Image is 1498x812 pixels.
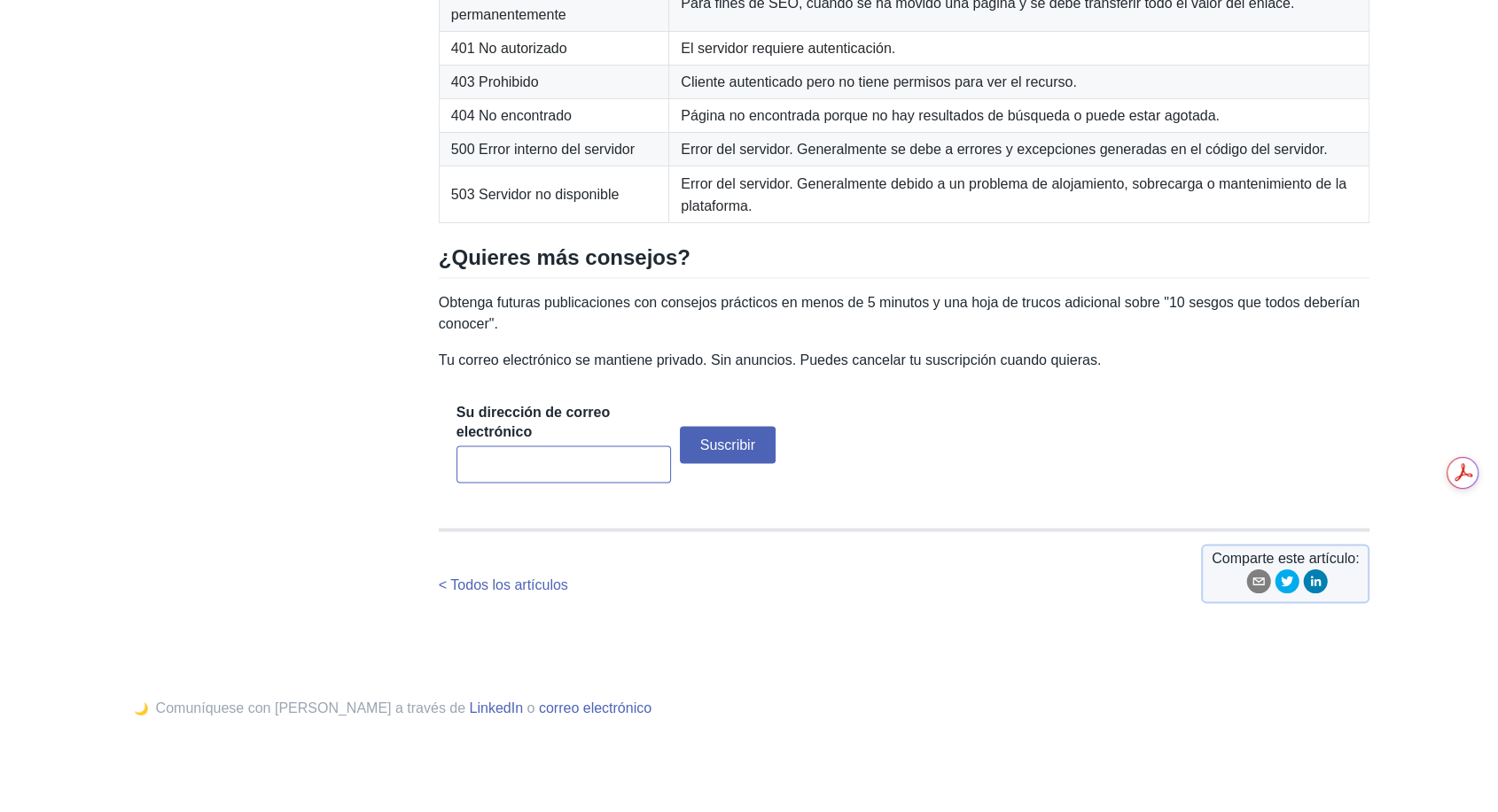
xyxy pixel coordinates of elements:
font: ¿Quieres más consejos? [439,245,690,269]
font: Error del servidor. Generalmente se debe a errores y excepciones generadas en el código del servi... [681,142,1327,157]
font: Comuníquese con [PERSON_NAME] a través de [156,700,466,715]
font: Suscribir [700,437,755,452]
font: 500 Error interno del servidor [451,142,635,157]
a: correo electrónico [539,700,651,715]
a: LinkedIn [470,700,524,715]
font: Página no encontrada porque no hay resultados de búsqueda o puede estar agotada. [681,108,1220,123]
font: Comparte este artículo: [1212,550,1359,565]
button: correo electrónico [1246,568,1271,599]
font: 🌙 [134,702,149,715]
font: 503 Servidor no disponible [451,187,619,202]
button: Suscribir [680,426,776,463]
a: < Todos los artículos [439,576,568,592]
button: gorjeo [1275,568,1299,599]
font: Tu correo electrónico se mantiene privado. Sin anuncios. Puedes cancelar tu suscripción cuando qu... [439,352,1101,367]
font: o [527,700,535,715]
font: El servidor requiere autenticación. [681,41,895,56]
font: Error del servidor. Generalmente debido a un problema de alojamiento, sobrecarga o mantenimiento ... [681,175,1346,213]
button: LinkedIn [1303,568,1328,599]
font: 401 No autorizado [451,41,567,56]
font: 404 No encontrado [451,108,572,123]
font: Obtenga futuras publicaciones con consejos prácticos en menos de 5 minutos y una hoja de trucos a... [439,295,1360,331]
button: 🌙 [129,701,154,716]
font: Cliente autenticado pero no tiene permisos para ver el recurso. [681,74,1076,89]
font: 403 Prohibido [451,74,539,89]
font: Su dirección de correo electrónico [456,404,610,438]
